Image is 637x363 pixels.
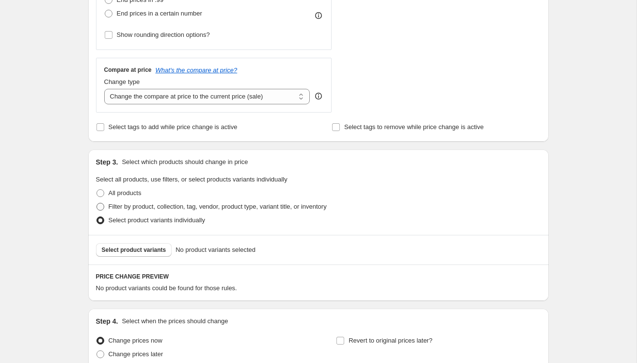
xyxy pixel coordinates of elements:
[104,78,140,85] span: Change type
[122,157,248,167] p: Select which products should change in price
[102,246,166,254] span: Select product variants
[96,157,118,167] h2: Step 3.
[109,123,238,131] span: Select tags to add while price change is active
[96,316,118,326] h2: Step 4.
[96,243,172,257] button: Select product variants
[96,273,541,280] h6: PRICE CHANGE PREVIEW
[349,337,432,344] span: Revert to original prices later?
[96,284,237,292] span: No product variants could be found for those rules.
[117,10,202,17] span: End prices in a certain number
[109,189,142,197] span: All products
[109,203,327,210] span: Filter by product, collection, tag, vendor, product type, variant title, or inventory
[314,91,323,101] div: help
[109,216,205,224] span: Select product variants individually
[175,245,255,255] span: No product variants selected
[104,66,152,74] h3: Compare at price
[156,66,238,74] button: What's the compare at price?
[109,337,162,344] span: Change prices now
[96,176,287,183] span: Select all products, use filters, or select products variants individually
[109,350,163,358] span: Change prices later
[117,31,210,38] span: Show rounding direction options?
[122,316,228,326] p: Select when the prices should change
[344,123,484,131] span: Select tags to remove while price change is active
